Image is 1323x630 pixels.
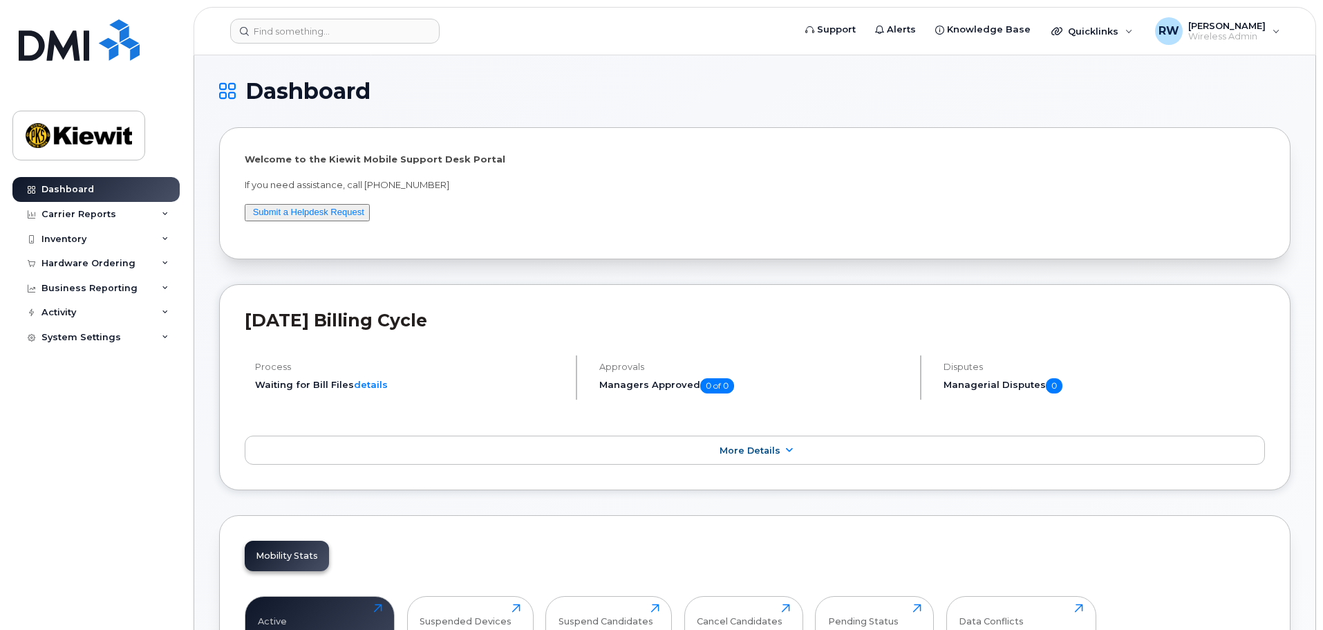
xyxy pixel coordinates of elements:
[255,362,564,372] h4: Process
[354,379,388,390] a: details
[828,604,899,627] div: Pending Status
[253,207,364,217] a: Submit a Helpdesk Request
[697,604,782,627] div: Cancel Candidates
[700,378,734,393] span: 0 of 0
[245,178,1265,192] p: If you need assistance, call [PHONE_NUMBER]
[599,378,908,393] h5: Managers Approved
[599,362,908,372] h4: Approvals
[420,604,512,627] div: Suspended Devices
[944,362,1265,372] h4: Disputes
[944,378,1265,393] h5: Managerial Disputes
[959,604,1024,627] div: Data Conflicts
[258,604,287,627] div: Active
[559,604,653,627] div: Suspend Candidates
[255,378,564,391] li: Waiting for Bill Files
[245,153,1265,166] p: Welcome to the Kiewit Mobile Support Desk Portal
[245,81,370,102] span: Dashboard
[1263,570,1313,620] iframe: Messenger Launcher
[720,445,780,456] span: More Details
[245,204,370,221] button: Submit a Helpdesk Request
[1046,378,1062,393] span: 0
[245,310,1265,331] h2: [DATE] Billing Cycle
